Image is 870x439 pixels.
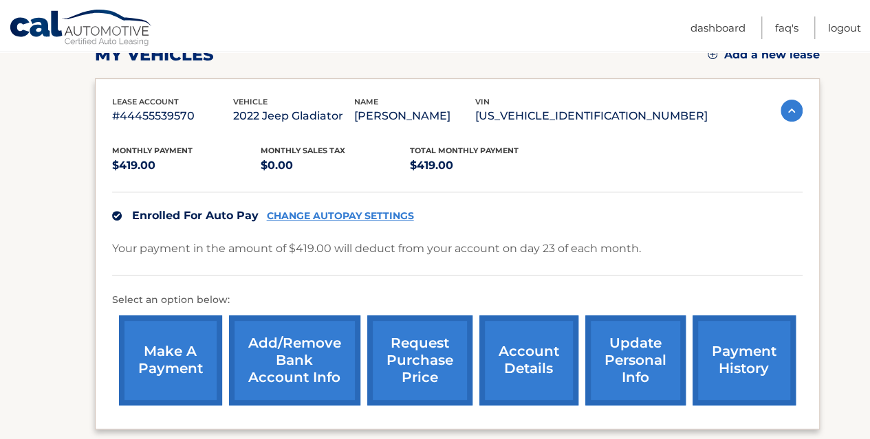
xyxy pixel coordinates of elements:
[410,156,559,175] p: $419.00
[112,239,641,258] p: Your payment in the amount of $419.00 will deduct from your account on day 23 of each month.
[112,97,179,106] span: lease account
[367,315,472,405] a: request purchase price
[585,315,686,405] a: update personal info
[132,209,259,222] span: Enrolled For Auto Pay
[229,315,360,405] a: Add/Remove bank account info
[261,156,410,175] p: $0.00
[112,292,803,308] p: Select an option below:
[233,97,268,106] span: vehicle
[354,97,378,106] span: name
[690,16,746,39] a: Dashboard
[475,106,708,126] p: [US_VEHICLE_IDENTIFICATION_NUMBER]
[354,106,475,126] p: [PERSON_NAME]
[781,100,803,122] img: accordion-active.svg
[708,48,820,62] a: Add a new lease
[112,156,261,175] p: $419.00
[267,210,414,222] a: CHANGE AUTOPAY SETTINGS
[9,9,153,49] a: Cal Automotive
[261,146,345,155] span: Monthly sales Tax
[693,315,796,405] a: payment history
[112,211,122,221] img: check.svg
[233,106,354,126] p: 2022 Jeep Gladiator
[95,45,214,65] h2: my vehicles
[112,106,233,126] p: #44455539570
[410,146,519,155] span: Total Monthly Payment
[475,97,490,106] span: vin
[479,315,578,405] a: account details
[708,49,717,59] img: add.svg
[775,16,798,39] a: FAQ's
[119,315,222,405] a: make a payment
[112,146,193,155] span: Monthly Payment
[828,16,861,39] a: Logout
